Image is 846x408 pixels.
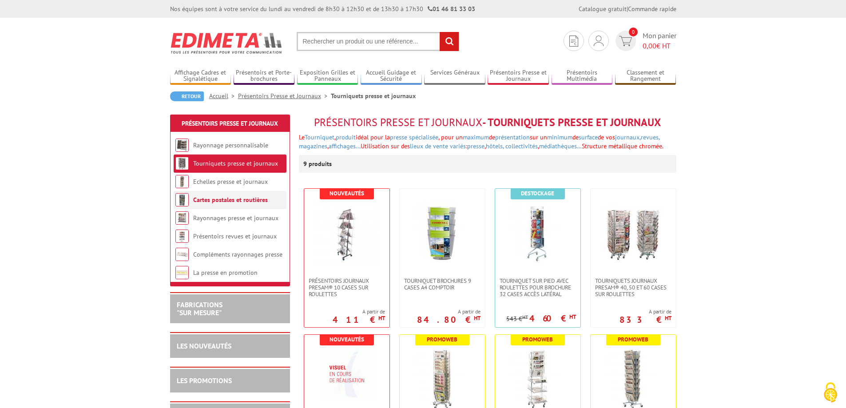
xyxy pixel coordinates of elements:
[336,133,356,141] a: produit
[628,5,676,13] a: Commande rapide
[488,69,549,83] a: Présentoirs Presse et Journaux
[333,317,385,322] p: 411 €
[299,133,663,150] font: Le
[170,4,475,13] div: Nos équipes sont à votre service du lundi au vendredi de 8h30 à 12h30 et de 13h30 à 17h30
[304,277,389,297] a: Présentoirs journaux Presam® 10 cases sur roulettes
[390,133,438,141] a: presse spécialisée
[579,133,598,141] a: surface
[591,277,676,297] a: Tourniquets journaux Presam® 40, 50 et 60 cases sur roulettes
[175,266,189,279] img: La presse en promotion
[330,336,364,343] b: Nouveautés
[299,133,663,150] font: de vos
[400,277,485,291] a: Tourniquet brochures 9 cases A4 comptoir
[417,317,481,322] p: 84.80 €
[314,115,482,129] span: Présentoirs Presse et Journaux
[410,142,466,150] span: lieux de vente variés
[629,28,638,36] span: 0
[175,211,189,225] img: Rayonnages presse et journaux
[507,202,569,264] img: Tourniquet sur pied avec roulettes pour brochure 32 cases accès latéral
[485,142,663,150] font: ,
[309,277,385,297] span: Présentoirs journaux Presam® 10 cases sur roulettes
[209,92,238,100] a: Accueil
[424,69,485,83] a: Services Généraux
[463,133,489,141] a: maximum
[299,142,327,150] a: magazines
[299,133,663,150] font: sur un
[547,133,572,141] a: minimum
[193,196,268,204] a: Cartes postales et routières
[495,133,530,141] a: présentation
[175,157,189,170] img: Tourniquets presse et journaux
[602,202,664,264] img: Tourniquets journaux Presam® 40, 50 et 60 cases sur roulettes
[238,92,331,100] a: Présentoirs Presse et Journaux
[170,69,231,83] a: Affichage Cadres et Signalétique
[193,214,278,222] a: Rayonnages presse et journaux
[486,142,504,150] a: hôtels,
[819,381,842,404] img: Cookies (fenêtre modale)
[329,142,361,150] span: affichages...
[305,133,334,141] a: Tourniquet
[500,277,576,297] span: Tourniquet sur pied avec roulettes pour brochure 32 cases accès latéral
[378,314,385,322] sup: HT
[417,308,481,315] span: A partir de
[615,69,676,83] a: Classement et Rangement
[193,178,268,186] a: Echelles presse et journaux
[539,142,582,150] a: médiathèques…
[333,308,385,315] span: A partir de
[466,142,663,150] font: :
[316,202,378,264] img: Présentoirs journaux Presam® 10 cases sur roulettes
[361,142,663,150] font: Utilisation sur des
[170,27,283,59] img: Edimeta
[438,133,445,141] span: , p
[522,314,528,320] sup: HT
[595,277,671,297] span: Tourniquets journaux Presam® 40, 50 et 60 cases sur roulettes
[521,190,554,197] b: Destockage
[175,175,189,188] img: Echelles presse et journaux
[643,41,656,50] span: 0,00
[641,133,659,141] a: revues,
[506,316,528,322] p: 543 €
[552,69,613,83] a: Présentoirs Multimédia
[594,36,604,46] img: devis rapide
[299,117,676,128] h1: - Tourniquets presse et journaux
[361,69,422,83] a: Accueil Guidage et Sécurité
[297,32,459,51] input: Rechercher un produit ou une référence...
[428,5,475,13] strong: 01 46 81 33 03
[615,133,641,141] a: journaux,
[177,341,231,350] a: LES NOUVEAUTÉS
[474,314,481,322] sup: HT
[193,141,268,149] a: Rayonnage personnalisable
[440,32,459,51] input: rechercher
[579,5,627,13] a: Catalogue gratuit
[619,36,632,46] img: devis rapide
[303,155,337,173] p: 9 produits
[299,133,663,150] font: de
[193,269,258,277] a: La presse en promotion
[665,314,671,322] sup: HT
[175,193,189,206] img: Cartes postales et routières
[620,308,671,315] span: A partir de
[569,313,576,321] sup: HT
[193,232,277,240] a: Présentoirs revues et journaux
[467,142,485,150] a: presse
[411,202,473,264] img: Tourniquet brochures 9 cases A4 comptoir
[177,300,222,317] a: FABRICATIONS"Sur Mesure"
[529,316,576,321] p: 460 €
[643,31,676,51] span: Mon panier
[505,142,538,150] a: collectivités
[170,91,204,101] a: Retour
[331,91,416,100] li: Tourniquets presse et journaux
[620,317,671,322] p: 833 €
[618,336,648,343] b: Promoweb
[613,31,676,51] a: devis rapide 0 Mon panier 0,00€ HT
